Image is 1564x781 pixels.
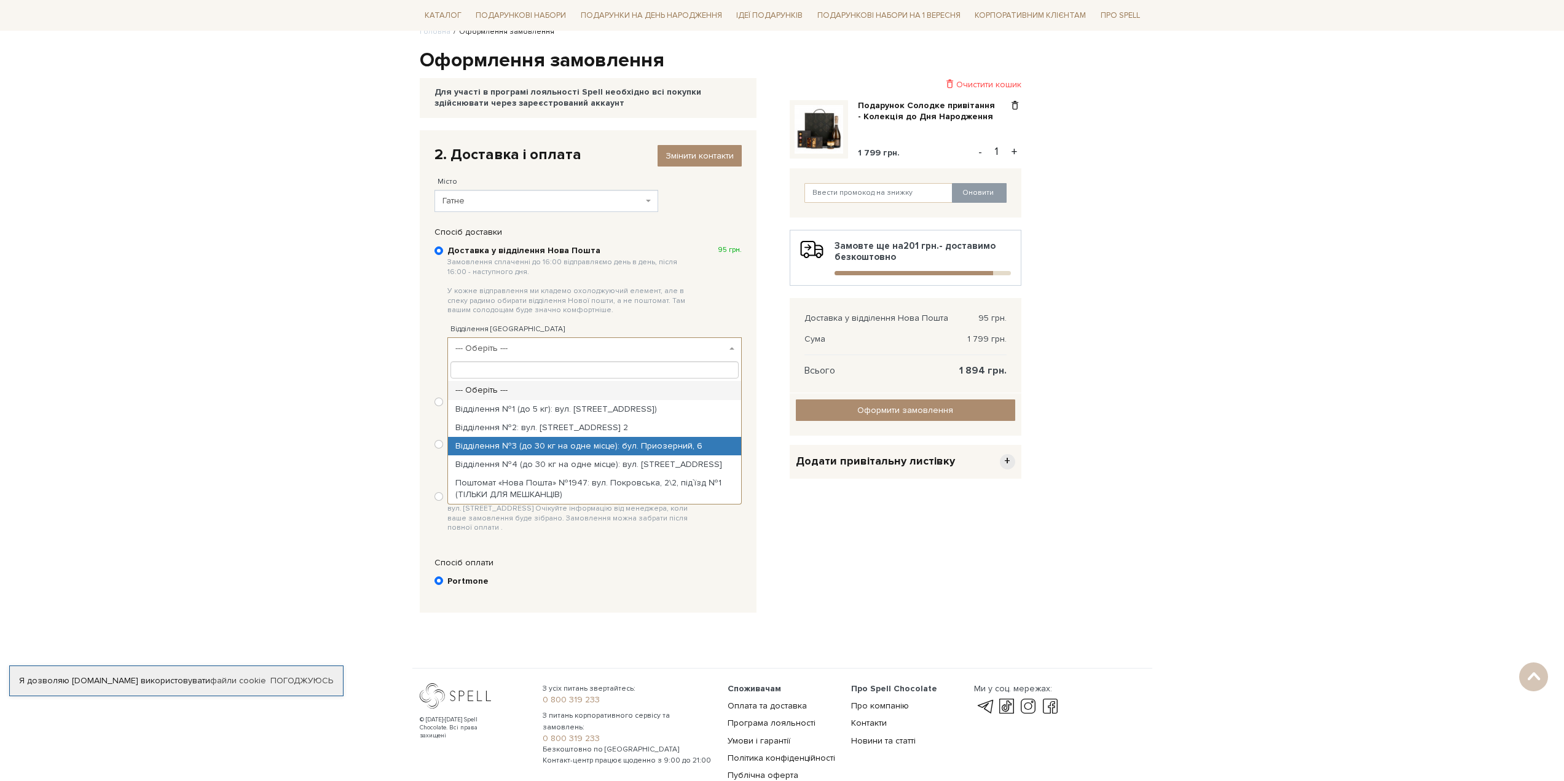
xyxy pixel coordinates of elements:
a: Подарунки на День народження [576,6,727,25]
a: Політика конфіденційності [728,753,835,763]
a: Ідеї подарунків [731,6,808,25]
span: --- Оберіть --- [455,342,726,355]
a: Контакти [851,718,887,728]
label: Місто [438,176,457,187]
button: - [974,143,986,161]
span: Всього [804,365,835,376]
li: Оформлення замовлення [450,26,554,37]
b: Portmone [447,576,489,587]
div: Спосіб доставки [428,227,748,238]
li: Поштомат «Нова Пошта» №1947: вул. Покровська, 2\2, під`їзд №1 (ТІЛЬКИ ДЛЯ МЕШКАНЦІВ) [448,474,741,503]
span: 1 894 грн. [959,365,1007,376]
a: Оплата та доставка [728,701,807,711]
a: Умови і гарантії [728,736,790,746]
span: Сума [804,334,825,345]
a: Подарункові набори [471,6,571,25]
div: Для участі в програмі лояльності Spell необхідно всі покупки здійснювати через зареєстрований акк... [434,87,742,109]
a: Подарунок Солодке привітання - Колекція до Дня Народження [858,100,1008,122]
span: 95 грн. [978,313,1007,324]
a: tik-tok [996,699,1017,714]
span: Безкоштовно по [GEOGRAPHIC_DATA] [543,744,713,755]
li: Відділення №1 (до 5 кг): вул. [STREET_ADDRESS]) [448,400,741,418]
img: Подарунок Солодке привітання - Колекція до Дня Народження [795,105,843,154]
a: Програма лояльності [728,718,815,728]
span: Контакт-центр працює щоденно з 9:00 до 21:00 [543,755,713,766]
span: Споживачам [728,683,781,694]
div: Спосіб оплати [428,557,748,568]
div: Я дозволяю [DOMAIN_NAME] використовувати [10,675,343,686]
a: Головна [420,27,450,36]
div: Ми у соц. мережах: [974,683,1060,694]
a: Каталог [420,6,466,25]
div: © [DATE]-[DATE] Spell Chocolate. Всі права захищені [420,716,503,740]
span: З питань корпоративного сервісу та замовлень: [543,710,713,732]
a: Публічна оферта [728,770,798,780]
b: 201 грн. [903,240,939,251]
span: Замовлення сплаченні до 16:00 відправляємо день в день, після 16:00 - наступного дня. У кожне від... [447,257,693,315]
li: Відділення №4 (до 30 кг на одне місце): вул. [STREET_ADDRESS] [448,455,741,474]
a: Про компанію [851,701,909,711]
b: Доставка у відділення Нова Пошта [447,245,693,315]
div: Очистити кошик [790,79,1021,90]
button: Оновити [952,183,1007,203]
span: Гатне [442,195,643,207]
span: 1 799 грн. [858,147,900,158]
li: Відділення №3 (до 30 кг на одне місце): бул. Приозерний, 6 [448,437,741,455]
a: Подарункові набори на 1 Вересня [812,5,965,26]
span: 95 грн. [718,245,742,255]
a: 0 800 319 233 [543,733,713,744]
li: --- Оберіть --- [448,381,741,399]
a: Корпоративним клієнтам [970,5,1091,26]
span: Про Spell Chocolate [851,683,937,694]
b: Самовивіз зі складу [447,492,693,533]
a: Погоджуюсь [270,675,333,686]
div: 2. Доставка і оплата [434,145,742,164]
a: Новини та статті [851,736,916,746]
input: Оформити замовлення [796,399,1015,421]
span: --- Оберіть --- [447,337,742,359]
a: telegram [974,699,995,714]
a: Про Spell [1096,6,1145,25]
h1: Оформлення замовлення [420,48,1145,74]
input: Ввести промокод на знижку [804,183,953,203]
a: facebook [1040,699,1061,714]
div: Замовте ще на - доставимо безкоштовно [800,240,1011,275]
span: + [1000,454,1015,469]
span: Змінити контакти [666,151,734,161]
li: Поштомат «Нова Пошта» №1948: вул. Покровська, 2\2, під`їзд №2 (ТІЛЬКИ ДЛЯ МЕШКАНЦІВ) [448,504,741,533]
a: 0 800 319 233 [543,694,713,705]
span: Додати привітальну листівку [796,454,955,468]
span: вул. [STREET_ADDRESS] Очікуйте інформацію від менеджера, коли ваше замовлення буде зібрано. Замов... [447,504,693,533]
button: + [1007,143,1021,161]
span: Доставка у відділення Нова Пошта [804,313,948,324]
label: Відділення [GEOGRAPHIC_DATA] [450,324,565,335]
a: instagram [1018,699,1039,714]
a: файли cookie [210,675,266,686]
span: 1 799 грн. [967,334,1007,345]
span: З усіх питань звертайтесь: [543,683,713,694]
span: Гатне [434,190,659,212]
li: Відділення №2: вул. [STREET_ADDRESS] 2 [448,418,741,437]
